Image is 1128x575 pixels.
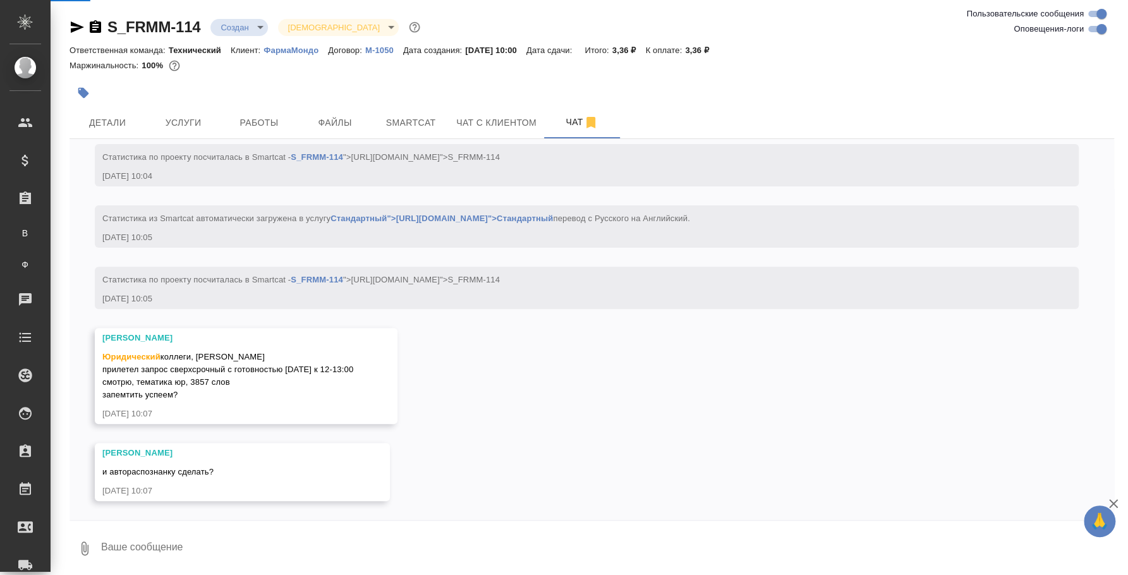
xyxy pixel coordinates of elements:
span: Статистика из Smartcat автоматически загружена в услугу перевод с Русского на Английский. [102,214,690,223]
button: [DEMOGRAPHIC_DATA] [284,22,384,33]
span: коллеги, [PERSON_NAME] прилетел запрос сверхсрочный с готовностью [DATE] к 12-13:00 смотрю, темат... [102,352,353,399]
p: Итого: [585,45,612,55]
p: К оплате: [645,45,685,55]
a: S_FRMM-114 [107,18,200,35]
p: 3,36 ₽ [612,45,646,55]
div: Создан [278,19,399,36]
a: М-1050 [365,44,403,55]
span: Оповещения-логи [1014,23,1084,35]
span: Детали [77,115,138,131]
a: S_FRMM-114 [291,275,343,284]
span: 🙏 [1089,508,1110,535]
button: 0.00 RUB; [166,57,183,74]
button: Скопировать ссылку [88,20,103,35]
a: Ф [9,252,41,277]
span: Чат [552,114,612,130]
span: Smartcat [380,115,441,131]
div: [DATE] 10:05 [102,231,1034,244]
p: ФармаМондо [264,45,328,55]
svg: Отписаться [583,115,598,130]
p: 3,36 ₽ [685,45,719,55]
a: ФармаМондо [264,44,328,55]
span: Услуги [153,115,214,131]
button: Создан [217,22,252,33]
p: Договор: [328,45,365,55]
span: Работы [229,115,289,131]
span: В [16,227,35,239]
span: Cтатистика по проекту посчиталась в Smartcat - ">[URL][DOMAIN_NAME]">S_FRMM-114 [102,275,500,284]
p: Дата сдачи: [526,45,575,55]
div: [DATE] 10:04 [102,170,1034,183]
span: Cтатистика по проекту посчиталась в Smartcat - ">[URL][DOMAIN_NAME]">S_FRMM-114 [102,152,500,162]
p: М-1050 [365,45,403,55]
span: Ф [16,258,35,271]
div: [DATE] 10:05 [102,293,1034,305]
span: Пользовательские сообщения [966,8,1084,20]
button: Доп статусы указывают на важность/срочность заказа [406,19,423,35]
div: [PERSON_NAME] [102,447,346,459]
p: Маржинальность: [70,61,142,70]
p: Технический [169,45,231,55]
p: Ответственная команда: [70,45,169,55]
span: и автораспознанку сделать? [102,467,214,476]
a: В [9,221,41,246]
div: [DATE] 10:07 [102,485,346,497]
div: [PERSON_NAME] [102,332,353,344]
span: Чат с клиентом [456,115,537,131]
p: [DATE] 10:00 [465,45,526,55]
button: 🙏 [1084,505,1115,537]
span: Файлы [305,115,365,131]
div: [DATE] 10:07 [102,408,353,420]
button: Скопировать ссылку для ЯМессенджера [70,20,85,35]
div: Создан [210,19,267,36]
p: Клиент: [231,45,264,55]
span: Юридический [102,352,161,361]
button: Добавить тэг [70,79,97,107]
a: Стандартный">[URL][DOMAIN_NAME]">Стандартный [331,214,553,223]
a: S_FRMM-114 [291,152,343,162]
p: 100% [142,61,166,70]
p: Дата создания: [403,45,465,55]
